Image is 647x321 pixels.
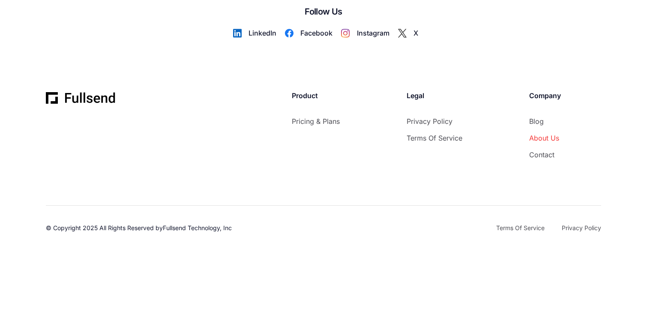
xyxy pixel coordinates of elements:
[292,116,340,127] a: Pricing & Plans
[300,27,341,39] div: Facebook
[407,90,462,102] p: Legal
[341,27,398,39] a: Instagram
[496,223,545,233] a: Terms of Service
[357,27,398,39] div: Instagram
[285,27,341,39] a: Facebook
[407,116,462,127] a: Privacy Policy
[529,116,561,127] a: Blog
[46,223,232,233] p: © Copyright 2025 All Rights Reserved by
[398,27,427,39] a: X
[529,132,561,144] a: About Us
[529,90,561,102] p: Company
[249,27,285,39] div: LinkedIn
[122,4,525,19] h5: Follow Us
[413,27,427,39] div: X
[233,27,285,39] a: LinkedIn
[292,90,340,102] p: Product
[529,149,561,161] a: contact
[407,132,462,144] a: Terms of Service
[562,223,601,233] a: Privacy Policy
[163,224,232,231] a: Fullsend Technology, Inc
